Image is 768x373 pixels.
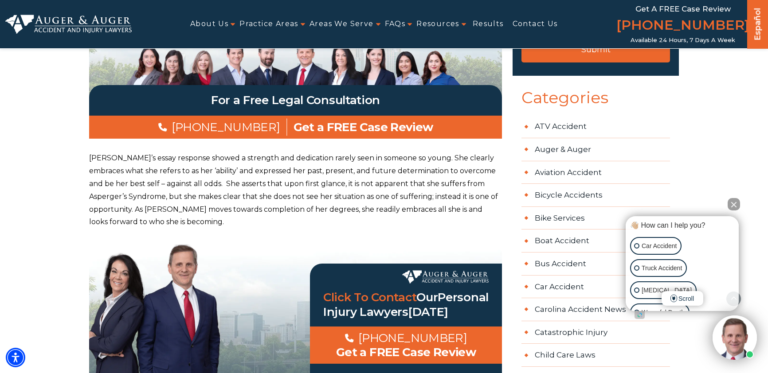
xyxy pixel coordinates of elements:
span: Categories [513,89,679,116]
h3: For a Free Legal Consultation [89,93,502,108]
a: FAQs [385,14,406,34]
a: [PHONE_NUMBER] [616,16,749,37]
a: [PHONE_NUMBER] [345,331,467,345]
p: Wrongful Death [642,307,685,318]
span: Get a FREE Case Review [635,4,731,13]
button: Close Intaker Chat Widget [728,198,740,210]
p: [PERSON_NAME]’s essay response showed a strength and dedication rarely seen in someone so young. ... [89,152,502,229]
p: [MEDICAL_DATA] [642,285,692,296]
a: Contact Us [513,14,558,34]
a: Child Care Laws [521,344,670,367]
img: Intaker widget Avatar [713,315,757,360]
h3: Our [DATE] [310,290,502,320]
a: [PHONE_NUMBER] [158,120,280,134]
img: Auger & Auger Accident and Injury Lawyers Logo [5,15,132,34]
p: Car Accident [642,241,677,252]
span: Personal Injury Lawyers [323,290,489,319]
a: About Us [190,14,228,34]
a: Practice Areas [239,14,298,34]
a: Resources [416,14,459,34]
input: Submit [521,37,670,62]
a: Bike Services [521,207,670,230]
a: ATV Accident [521,115,670,138]
a: Carolina Accident News [521,298,670,321]
a: Open intaker chat [635,311,645,319]
span: Available 24 Hours, 7 Days a Week [631,37,735,44]
a: Car Accident [521,276,670,299]
a: Areas We Serve [310,14,374,34]
a: Bicycle Accidents [521,184,670,207]
a: Results [473,14,504,34]
a: Boat Accident [521,229,670,253]
span: Get a FREE Case Review [294,120,433,134]
a: Click To Contact [323,290,416,304]
span: Scroll [662,291,703,306]
p: Truck Accident [642,263,682,274]
div: Accessibility Menu [6,348,25,367]
span: Get a FREE Case Review [336,345,476,359]
a: Aviation Accident [521,161,670,184]
a: Catastrophic Injury [521,321,670,344]
a: Bus Accident [521,253,670,276]
a: Auger & Auger [521,138,670,161]
div: 👋🏼 How can I help you? [628,221,737,230]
